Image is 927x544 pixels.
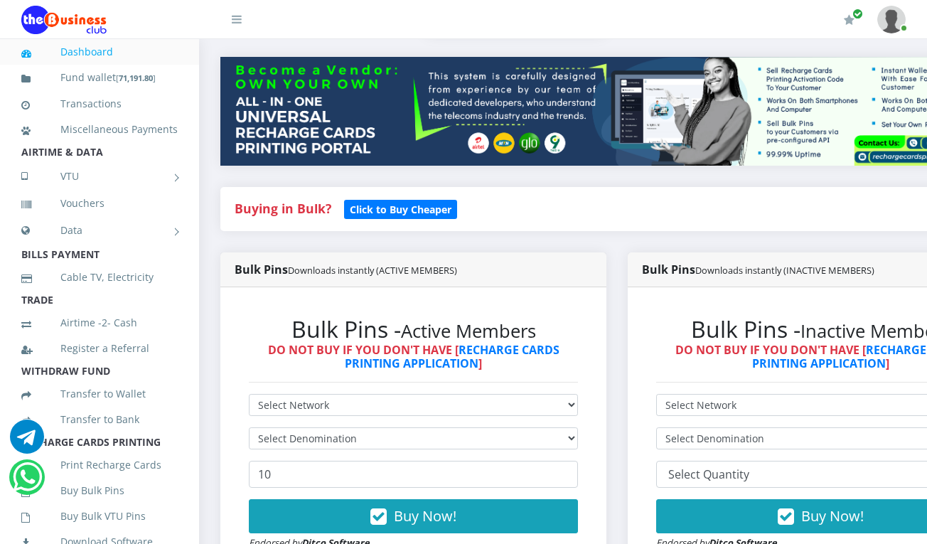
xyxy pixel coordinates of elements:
[21,159,178,194] a: VTU
[695,264,874,277] small: Downloads instantly (INACTIVE MEMBERS)
[877,6,906,33] img: User
[249,499,578,533] button: Buy Now!
[288,264,457,277] small: Downloads instantly (ACTIVE MEMBERS)
[344,200,457,217] a: Click to Buy Cheaper
[13,471,42,494] a: Chat for support
[21,261,178,294] a: Cable TV, Electricity
[21,6,107,34] img: Logo
[21,306,178,339] a: Airtime -2- Cash
[21,378,178,410] a: Transfer to Wallet
[235,200,331,217] strong: Buying in Bulk?
[249,316,578,343] h2: Bulk Pins -
[21,403,178,436] a: Transfer to Bank
[21,449,178,481] a: Print Recharge Cards
[345,342,559,371] a: RECHARGE CARDS PRINTING APPLICATION
[21,36,178,68] a: Dashboard
[119,73,153,83] b: 71,191.80
[350,203,451,216] b: Click to Buy Cheaper
[844,14,854,26] i: Renew/Upgrade Subscription
[21,187,178,220] a: Vouchers
[21,87,178,120] a: Transactions
[235,262,457,277] strong: Bulk Pins
[21,500,178,533] a: Buy Bulk VTU Pins
[249,461,578,488] input: Enter Quantity
[394,506,456,526] span: Buy Now!
[401,319,536,343] small: Active Members
[21,474,178,507] a: Buy Bulk Pins
[268,342,559,371] strong: DO NOT BUY IF YOU DON'T HAVE [ ]
[116,73,156,83] small: [ ]
[21,113,178,146] a: Miscellaneous Payments
[852,9,863,19] span: Renew/Upgrade Subscription
[21,332,178,365] a: Register a Referral
[21,213,178,248] a: Data
[642,262,874,277] strong: Bulk Pins
[21,61,178,95] a: Fund wallet[71,191.80]
[801,506,864,526] span: Buy Now!
[10,430,44,454] a: Chat for support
